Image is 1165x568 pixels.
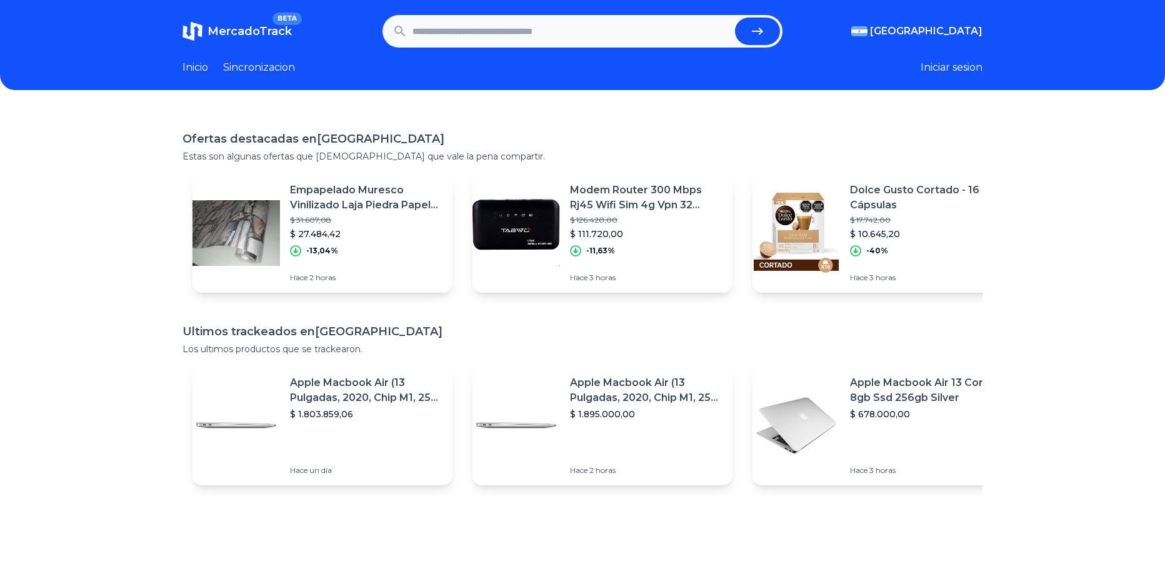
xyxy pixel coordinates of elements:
p: $ 31.607,08 [290,215,442,225]
p: Hace 3 horas [850,273,1002,283]
p: Apple Macbook Air 13 Core I5 8gb Ssd 256gb Silver [850,375,1002,405]
img: Featured image [192,189,280,276]
p: -40% [866,246,888,256]
span: [GEOGRAPHIC_DATA] [870,24,982,39]
img: Featured image [752,382,840,469]
span: MercadoTrack [207,24,292,38]
p: -13,04% [306,246,338,256]
a: Featured imageModem Router 300 Mbps Rj45 Wifi Sim 4g Vpn 32 Usuarios Wps$ 126.420,00$ 111.720,00-... [472,173,732,293]
p: Hace 3 horas [850,465,1002,475]
h1: Ofertas destacadas en [GEOGRAPHIC_DATA] [182,130,982,148]
img: Argentina [851,26,867,36]
p: Apple Macbook Air (13 Pulgadas, 2020, Chip M1, 256 Gb De Ssd, 8 Gb De Ram) - Plata [570,375,722,405]
button: [GEOGRAPHIC_DATA] [851,24,982,39]
a: Featured imageDolce Gusto Cortado - 16 Cápsulas$ 17.742,00$ 10.645,20-40%Hace 3 horas [752,173,1012,293]
p: $ 1.803.859,06 [290,408,442,420]
p: Apple Macbook Air (13 Pulgadas, 2020, Chip M1, 256 Gb De Ssd, 8 Gb De Ram) - Plata [290,375,442,405]
p: Hace un día [290,465,442,475]
p: $ 27.484,42 [290,228,442,240]
a: Sincronizacion [223,60,295,75]
p: Modem Router 300 Mbps Rj45 Wifi Sim 4g Vpn 32 Usuarios Wps [570,183,722,213]
p: Hace 2 horas [570,465,722,475]
a: Inicio [182,60,208,75]
p: $ 1.895.000,00 [570,408,722,420]
p: Hace 3 horas [570,273,722,283]
p: Dolce Gusto Cortado - 16 Cápsulas [850,183,1002,213]
img: Featured image [192,382,280,469]
a: Featured imageApple Macbook Air (13 Pulgadas, 2020, Chip M1, 256 Gb De Ssd, 8 Gb De Ram) - Plata$... [192,365,452,485]
a: Featured imageApple Macbook Air (13 Pulgadas, 2020, Chip M1, 256 Gb De Ssd, 8 Gb De Ram) - Plata$... [472,365,732,485]
p: $ 678.000,00 [850,408,1002,420]
img: Featured image [752,189,840,276]
p: Empapelado Muresco Vinilizado Laja Piedra Papel Zen 34711 [290,183,442,213]
p: Hace 2 horas [290,273,442,283]
p: Los ultimos productos que se trackearon. [182,343,982,355]
img: Featured image [472,382,560,469]
a: Featured imageEmpapelado Muresco Vinilizado Laja Piedra Papel Zen 34711$ 31.607,08$ 27.484,42-13,... [192,173,452,293]
p: $ 10.645,20 [850,228,1002,240]
p: -11,63% [586,246,615,256]
a: Featured imageApple Macbook Air 13 Core I5 8gb Ssd 256gb Silver$ 678.000,00Hace 3 horas [752,365,1012,485]
h1: Ultimos trackeados en [GEOGRAPHIC_DATA] [182,323,982,340]
img: MercadoTrack [182,21,202,41]
p: $ 126.420,00 [570,215,722,225]
button: Iniciar sesion [921,60,982,75]
p: $ 111.720,00 [570,228,722,240]
p: Estas son algunas ofertas que [DEMOGRAPHIC_DATA] que vale la pena compartir. [182,150,982,163]
a: MercadoTrackBETA [182,21,292,41]
img: Featured image [472,189,560,276]
span: BETA [272,13,302,25]
p: $ 17.742,00 [850,215,1002,225]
